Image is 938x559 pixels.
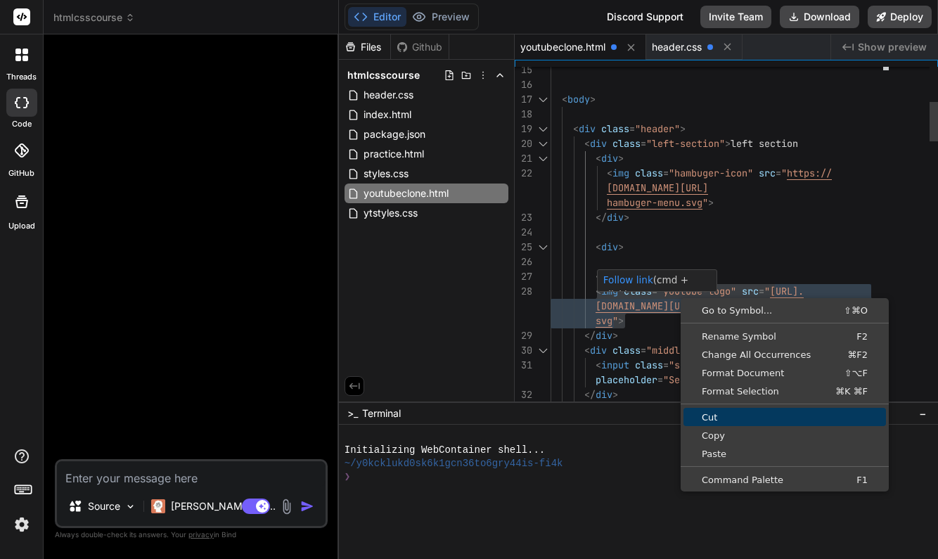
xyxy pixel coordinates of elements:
[596,314,612,327] span: svg
[590,137,607,150] span: div
[618,314,624,327] span: >
[534,343,552,358] div: Click to collapse the range.
[607,167,612,179] span: <
[6,71,37,83] label: threads
[601,240,618,253] span: div
[657,373,663,386] span: =
[88,499,120,513] p: Source
[731,137,798,150] span: left section
[919,406,927,420] span: −
[534,240,552,255] div: Click to collapse the range.
[596,388,612,401] span: div
[515,328,532,343] div: 29
[534,136,552,151] div: Click to collapse the range.
[362,205,419,221] span: ytstyles.css
[770,285,804,297] span: [URL].
[515,92,532,107] div: 17
[515,387,532,402] div: 32
[534,122,552,136] div: Click to collapse the range.
[55,528,328,541] p: Always double-check its answers. Your in Bind
[780,6,859,28] button: Download
[601,359,629,371] span: input
[515,151,532,166] div: 21
[573,122,579,135] span: <
[345,470,350,484] span: ❯
[652,40,702,54] span: header.css
[669,167,753,179] span: "hambuger-icon"
[598,6,692,28] div: Discord Support
[584,388,596,401] span: </
[362,146,425,162] span: practice.html
[725,137,731,150] span: >
[188,530,214,539] span: privacy
[641,344,646,356] span: =
[345,444,546,457] span: Initializing WebContainer shell...
[618,240,624,253] span: >
[680,122,686,135] span: >
[669,359,736,371] span: "search-bar"
[596,359,601,371] span: <
[53,11,135,25] span: htmlcsscourse
[603,273,711,302] p: (cmd + click)
[515,166,532,181] div: 22
[534,151,552,166] div: Click to collapse the range.
[916,402,930,425] button: −
[12,118,32,130] label: code
[515,284,532,299] div: 28
[601,152,618,165] span: div
[562,93,567,105] span: <
[596,300,702,312] span: [DOMAIN_NAME][URL].
[607,196,702,209] span: hambuger-menu.svg
[584,344,590,356] span: <
[607,181,708,194] span: [DOMAIN_NAME][URL]
[515,358,532,373] div: 31
[612,314,618,327] span: "
[579,122,596,135] span: div
[603,274,653,285] a: Follow link
[708,196,714,209] span: >
[612,388,618,401] span: >
[618,152,624,165] span: >
[345,457,563,470] span: ~/y0kcklukd0sk6k1gcn36to6gry44is-fi4k
[629,122,635,135] span: =
[520,40,605,54] span: youtubeclone.html
[858,40,927,54] span: Show preview
[663,373,708,386] span: "Search"
[362,86,415,103] span: header.css
[663,359,669,371] span: =
[10,513,34,536] img: settings
[590,344,607,356] span: div
[515,343,532,358] div: 30
[759,167,776,179] span: src
[612,167,629,179] span: img
[278,499,295,515] img: attachment
[8,220,35,232] label: Upload
[515,122,532,136] div: 19
[515,136,532,151] div: 20
[624,211,629,224] span: >
[590,93,596,105] span: >
[868,6,932,28] button: Deploy
[596,373,657,386] span: placeholder
[596,152,601,165] span: <
[362,165,410,182] span: styles.css
[742,285,759,297] span: src
[646,137,725,150] span: "left-section"
[759,285,764,297] span: =
[347,406,358,420] span: >_
[515,269,532,284] div: 27
[347,68,420,82] span: htmlcsscourse
[635,122,680,135] span: "header"
[362,126,427,143] span: package.json
[584,329,596,342] span: </
[300,499,314,513] img: icon
[515,210,532,225] div: 23
[612,344,641,356] span: class
[348,7,406,27] button: Editor
[339,40,390,54] div: Files
[612,329,618,342] span: >
[151,499,165,513] img: Claude 4 Sonnet
[764,285,770,297] span: "
[596,270,607,283] span: </
[596,329,612,342] span: div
